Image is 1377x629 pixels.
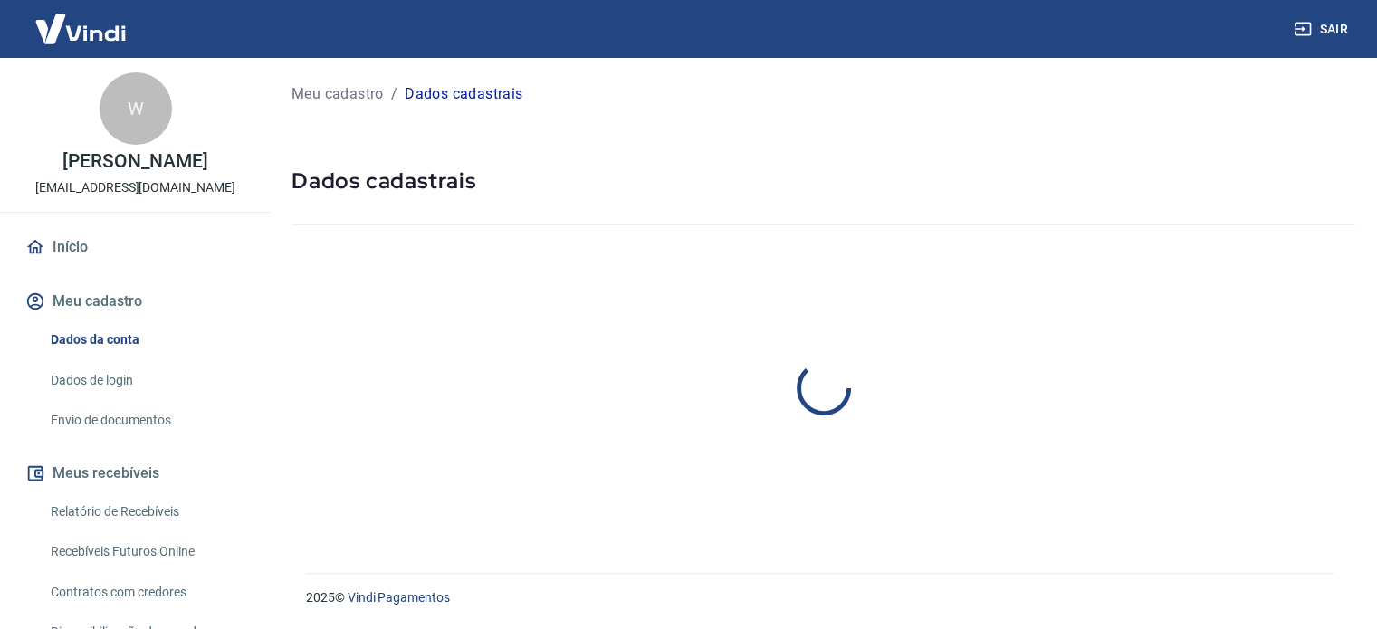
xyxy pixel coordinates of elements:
p: 2025 © [306,588,1334,607]
a: Recebíveis Futuros Online [43,533,249,570]
p: / [391,83,397,105]
p: Dados cadastrais [405,83,522,105]
div: W [100,72,172,145]
button: Meus recebíveis [22,453,249,493]
button: Sair [1290,13,1355,46]
a: Contratos com credores [43,574,249,611]
button: Meu cadastro [22,281,249,321]
a: Início [22,227,249,267]
a: Meu cadastro [292,83,384,105]
h5: Dados cadastrais [292,167,1355,195]
p: [EMAIL_ADDRESS][DOMAIN_NAME] [35,178,235,197]
a: Dados de login [43,362,249,399]
a: Envio de documentos [43,402,249,439]
a: Relatório de Recebíveis [43,493,249,530]
a: Vindi Pagamentos [348,590,450,605]
p: [PERSON_NAME] [62,152,207,171]
a: Dados da conta [43,321,249,358]
img: Vindi [22,1,139,56]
